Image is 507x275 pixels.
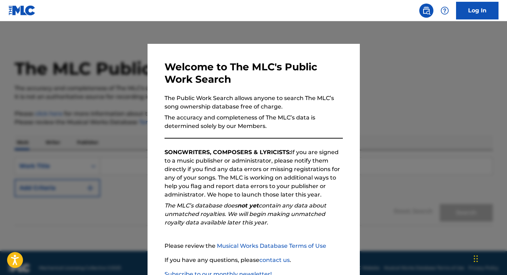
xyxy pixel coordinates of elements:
img: MLC Logo [8,5,36,16]
em: The MLC’s database does contain any data about unmatched royalties. We will begin making unmatche... [165,202,326,226]
div: Drag [474,248,478,269]
p: If you have any questions, please . [165,256,343,264]
iframe: Chat Widget [472,241,507,275]
strong: SONGWRITERS, COMPOSERS & LYRICISTS: [165,149,291,156]
a: Log In [456,2,499,19]
img: search [422,6,431,15]
a: Public Search [419,4,433,18]
strong: not yet [237,202,259,209]
img: help [440,6,449,15]
p: The Public Work Search allows anyone to search The MLC’s song ownership database free of charge. [165,94,343,111]
p: If you are signed to a music publisher or administrator, please notify them directly if you find ... [165,148,343,199]
a: contact us [259,257,290,263]
h3: Welcome to The MLC's Public Work Search [165,61,343,86]
p: Please review the [165,242,343,250]
a: Musical Works Database Terms of Use [217,242,326,249]
p: The accuracy and completeness of The MLC’s data is determined solely by our Members. [165,113,343,130]
div: Help [438,4,452,18]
